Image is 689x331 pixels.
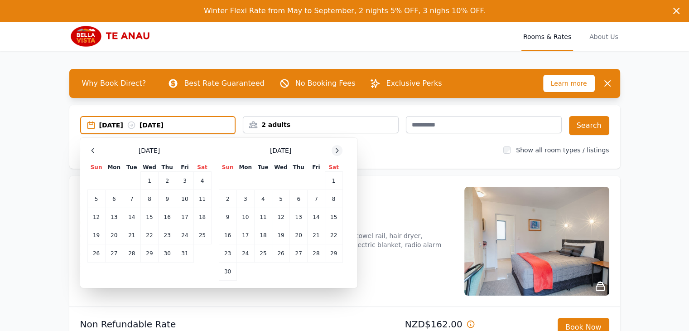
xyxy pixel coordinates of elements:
td: 10 [236,208,254,226]
button: Search [569,116,609,135]
td: 19 [272,226,289,244]
td: 3 [236,190,254,208]
td: 12 [87,208,105,226]
td: 2 [159,172,176,190]
td: 16 [219,226,236,244]
span: Winter Flexi Rate from May to September, 2 nights 5% OFF, 3 nighs 10% OFF. [204,6,485,15]
td: 17 [176,208,193,226]
th: Sun [219,163,236,172]
p: Best Rate Guaranteed [184,78,264,89]
td: 22 [325,226,342,244]
td: 13 [290,208,308,226]
td: 8 [325,190,342,208]
th: Sun [87,163,105,172]
td: 15 [325,208,342,226]
td: 26 [272,244,289,263]
th: Thu [290,163,308,172]
th: Tue [254,163,272,172]
td: 13 [105,208,123,226]
td: 10 [176,190,193,208]
div: [DATE] [DATE] [99,121,235,130]
th: Sat [325,163,342,172]
td: 27 [290,244,308,263]
td: 3 [176,172,193,190]
td: 30 [219,263,236,281]
td: 23 [159,226,176,244]
td: 30 [159,244,176,263]
td: 28 [123,244,140,263]
a: Rooms & Rates [521,22,573,51]
td: 20 [105,226,123,244]
td: 14 [123,208,140,226]
th: Wed [140,163,158,172]
td: 23 [219,244,236,263]
td: 25 [254,244,272,263]
td: 27 [105,244,123,263]
th: Sat [193,163,211,172]
td: 14 [308,208,325,226]
td: 24 [176,226,193,244]
span: [DATE] [139,146,160,155]
td: 11 [254,208,272,226]
img: Bella Vista Te Anau [69,25,156,47]
td: 22 [140,226,158,244]
p: Non Refundable Rate [80,318,341,331]
th: Thu [159,163,176,172]
span: [DATE] [270,146,291,155]
label: Show all room types / listings [516,146,609,154]
td: 9 [219,208,236,226]
td: 4 [254,190,272,208]
td: 24 [236,244,254,263]
p: Exclusive Perks [386,78,442,89]
td: 29 [140,244,158,263]
td: 18 [254,226,272,244]
th: Mon [236,163,254,172]
td: 31 [176,244,193,263]
span: Why Book Direct? [75,74,154,92]
td: 7 [123,190,140,208]
th: Fri [176,163,193,172]
td: 1 [140,172,158,190]
td: 28 [308,244,325,263]
td: 29 [325,244,342,263]
th: Mon [105,163,123,172]
p: NZD$162.00 [348,318,475,331]
td: 15 [140,208,158,226]
td: 8 [140,190,158,208]
th: Tue [123,163,140,172]
td: 19 [87,226,105,244]
span: Learn more [543,75,595,92]
th: Fri [308,163,325,172]
td: 16 [159,208,176,226]
p: No Booking Fees [295,78,356,89]
a: About Us [588,22,620,51]
td: 9 [159,190,176,208]
div: 2 adults [243,120,398,129]
td: 6 [290,190,308,208]
td: 18 [193,208,211,226]
td: 12 [272,208,289,226]
td: 5 [87,190,105,208]
td: 17 [236,226,254,244]
td: 26 [87,244,105,263]
th: Wed [272,163,289,172]
td: 21 [123,226,140,244]
td: 1 [325,172,342,190]
td: 25 [193,226,211,244]
td: 2 [219,190,236,208]
td: 21 [308,226,325,244]
td: 7 [308,190,325,208]
td: 20 [290,226,308,244]
td: 11 [193,190,211,208]
td: 4 [193,172,211,190]
td: 6 [105,190,123,208]
td: 5 [272,190,289,208]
